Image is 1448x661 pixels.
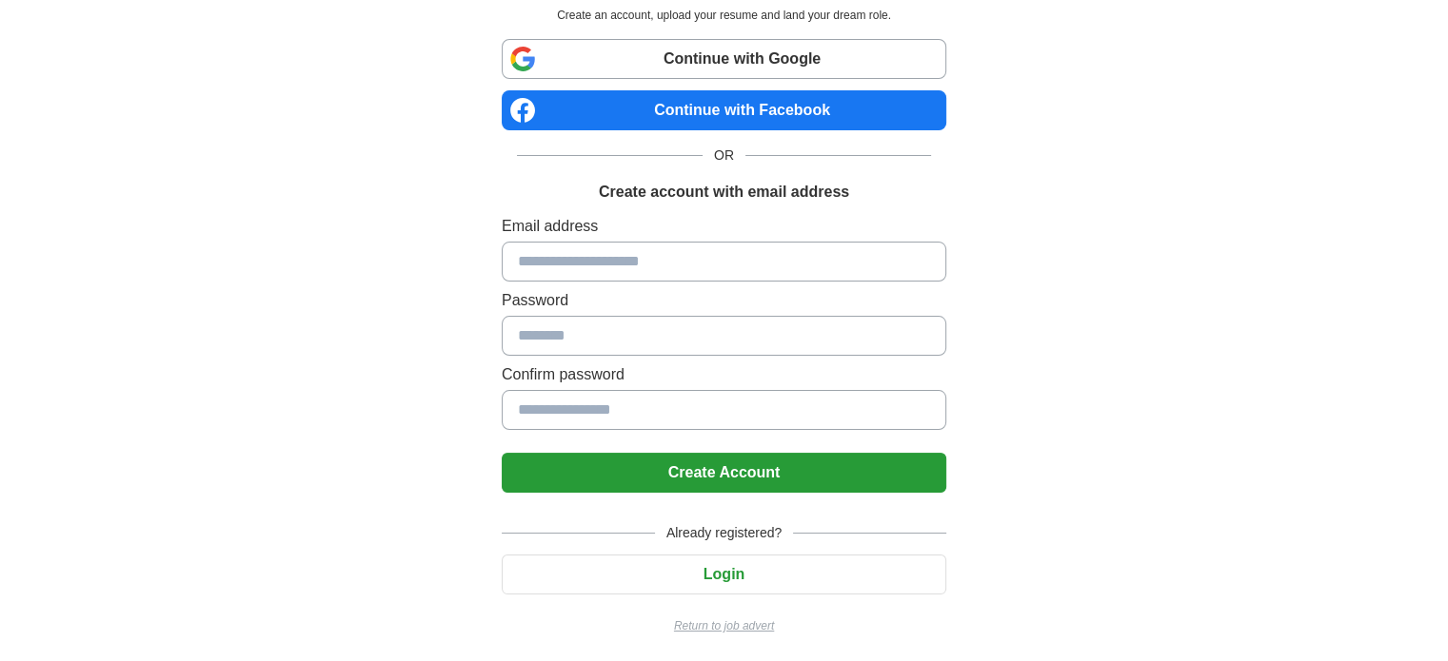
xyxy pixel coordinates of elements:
[502,566,946,582] a: Login
[502,215,946,238] label: Email address
[506,7,942,24] p: Create an account, upload your resume and land your dream role.
[502,39,946,79] a: Continue with Google
[502,289,946,312] label: Password
[502,617,946,634] a: Return to job advert
[599,181,849,204] h1: Create account with email address
[703,146,745,165] span: OR
[502,90,946,130] a: Continue with Facebook
[502,363,946,386] label: Confirm password
[655,523,793,543] span: Already registered?
[502,453,946,493] button: Create Account
[502,554,946,594] button: Login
